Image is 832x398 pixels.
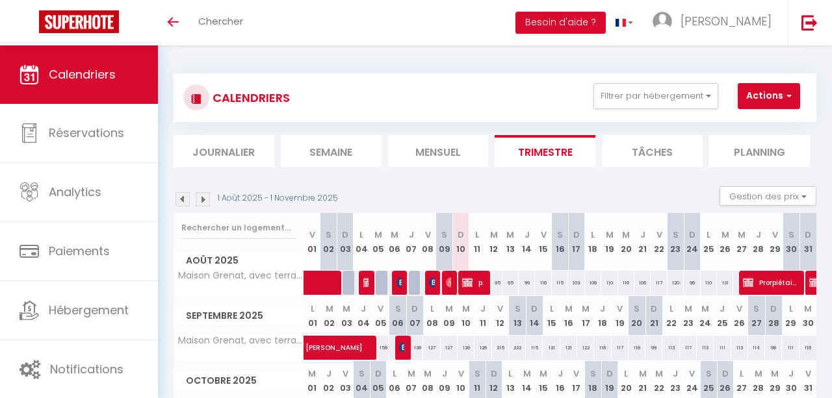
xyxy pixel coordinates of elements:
[560,296,577,336] th: 16
[326,229,331,241] abbr: S
[343,367,348,380] abbr: V
[519,271,535,295] div: 99
[388,135,489,167] li: Mensuel
[531,303,538,315] abbr: D
[755,367,762,380] abbr: M
[805,229,811,241] abbr: D
[406,296,423,336] th: 07
[550,303,554,315] abbr: L
[391,229,398,241] abbr: M
[552,271,568,295] div: 115
[645,336,662,360] div: 99
[600,303,605,315] abbr: J
[399,335,404,360] span: [PERSON_NAME]
[509,296,526,336] th: 13
[709,135,810,167] li: Planning
[458,367,464,380] abbr: V
[474,367,480,380] abbr: S
[355,296,372,336] th: 04
[655,367,663,380] abbr: M
[535,213,551,271] th: 15
[363,270,369,295] span: propriétaire propriétaire
[701,213,717,271] th: 25
[552,213,568,271] th: 16
[281,135,382,167] li: Semaine
[174,135,274,167] li: Journalier
[181,216,296,240] input: Rechercher un logement...
[573,229,580,241] abbr: D
[557,229,563,241] abbr: S
[618,271,634,295] div: 116
[535,271,551,295] div: 116
[176,336,306,345] span: Maison Grenat, avec terrasse by Primo conciergerie
[519,213,535,271] th: 14
[176,271,306,280] span: Maison Grenat, avec terrasse by Primo conciergerie
[629,296,645,336] th: 20
[515,12,606,34] button: Besoin d'aide ?
[338,296,355,336] th: 03
[731,296,748,336] th: 26
[771,367,779,380] abbr: M
[539,367,547,380] abbr: M
[458,229,464,241] abbr: D
[372,296,389,336] th: 05
[326,303,333,315] abbr: M
[707,229,710,241] abbr: L
[523,367,531,380] abbr: M
[720,303,725,315] abbr: J
[651,303,657,315] abbr: D
[174,251,304,270] span: Août 2025
[441,336,458,360] div: 127
[502,271,519,295] div: 95
[577,336,594,360] div: 122
[680,296,697,336] th: 23
[497,303,503,315] abbr: V
[594,296,611,336] th: 18
[490,229,498,241] abbr: M
[526,296,543,336] th: 14
[49,302,129,318] span: Hébergement
[714,336,731,360] div: 111
[720,186,816,206] button: Gestion des prix
[606,229,614,241] abbr: M
[805,367,811,380] abbr: V
[743,270,797,295] span: Prorpiétaire présent
[526,336,543,360] div: 115
[492,336,509,360] div: 215
[429,270,434,295] span: [PERSON_NAME]
[617,303,623,315] abbr: V
[740,367,744,380] abbr: L
[601,271,617,295] div: 110
[706,367,712,380] abbr: S
[462,270,484,295] span: propriétaire propriétaire
[354,213,370,271] th: 04
[218,192,338,205] p: 1 Août 2025 - 1 Novembre 2025
[424,367,432,380] abbr: M
[446,270,451,295] span: [PERSON_NAME]
[389,296,406,336] th: 06
[662,296,679,336] th: 22
[765,296,782,336] th: 28
[568,271,584,295] div: 103
[733,213,749,271] th: 27
[582,303,590,315] abbr: M
[750,213,766,271] th: 28
[624,367,628,380] abbr: L
[799,296,816,336] th: 30
[403,213,419,271] th: 07
[634,303,640,315] abbr: S
[299,336,316,360] a: [PERSON_NAME]
[50,361,123,377] span: Notifications
[458,296,474,336] th: 10
[772,229,778,241] abbr: V
[374,229,382,241] abbr: M
[684,271,700,295] div: 96
[378,303,383,315] abbr: V
[788,367,794,380] abbr: J
[689,229,695,241] abbr: D
[753,303,759,315] abbr: S
[49,243,110,259] span: Paiements
[441,296,458,336] th: 09
[475,229,479,241] abbr: L
[668,213,684,271] th: 23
